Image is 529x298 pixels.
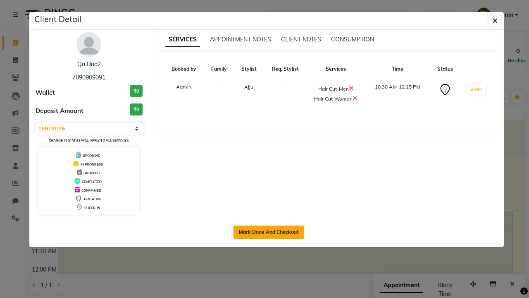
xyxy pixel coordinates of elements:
[164,78,204,108] td: Admin
[130,103,143,115] h3: ₹0
[82,180,102,184] span: COMPLETED
[84,206,100,210] span: CHECK-IN
[244,84,253,90] span: Ajju
[36,106,83,116] span: Deposit Amount
[164,60,204,78] th: Booked by
[81,188,101,192] span: CONFIRMED
[130,85,143,97] h3: ₹0
[307,60,365,78] th: Services
[165,32,200,47] span: SERVICES
[77,60,101,68] a: Qa Dnd2
[83,171,100,175] span: DROPPED
[83,197,101,201] span: TENTATIVE
[234,226,304,239] button: Mark Done And Checkout
[312,83,360,93] div: Hair Cut-Men
[72,74,105,81] span: 7090909091
[430,60,460,78] th: Status
[468,84,485,94] button: START
[331,36,374,43] span: CONSUMPTION
[210,36,271,43] span: APPOINTMENT NOTES
[49,138,129,142] small: Change in status will apply to all services.
[281,36,321,43] span: CLIENT NOTES
[81,162,103,166] span: IN PROGRESS
[264,78,307,108] td: -
[204,78,234,108] td: -
[76,32,101,57] img: avatar
[365,60,430,78] th: Time
[312,93,360,103] div: Hair Cut-Women
[83,154,100,158] span: UPCOMING
[365,78,430,108] td: 10:30 AM-12:15 PM
[34,13,81,25] h5: Client Detail
[264,60,307,78] th: Req. Stylist
[36,88,55,98] span: Wallet
[204,60,234,78] th: Family
[234,60,264,78] th: Stylist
